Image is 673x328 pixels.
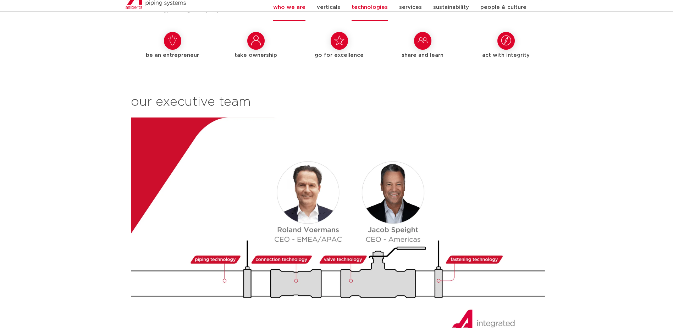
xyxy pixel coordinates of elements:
[385,50,461,61] h5: share and learn
[134,50,211,61] h5: be an entrepreneur
[131,94,548,111] h2: our executive team
[468,50,544,61] h5: act with integrity
[218,50,294,61] h5: take ownership
[301,50,377,61] h5: go for excellence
